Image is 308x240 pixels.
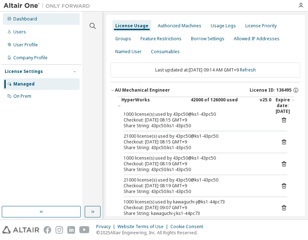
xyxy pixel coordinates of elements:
div: Allowed IP Addresses [234,36,280,42]
div: Dashboard [13,16,37,22]
div: Share String: 43pc50:ks1-43pc50 [124,145,270,151]
div: Named User [115,49,142,55]
div: Users [13,29,26,35]
div: Managed [13,81,35,87]
div: Authorized Machines [158,23,201,29]
img: instagram.svg [55,226,63,234]
p: © 2025 Altair Engineering, Inc. All Rights Reserved. [96,230,207,236]
button: AU Mechanical EngineerLicense ID: 136495 [111,82,300,98]
div: 42000 of 126000 used [191,97,255,114]
div: v25.0 [260,97,271,114]
div: License Priority [245,23,277,29]
img: linkedin.svg [67,226,75,234]
div: Checkout: [DATE] 08:15 GMT+9 [124,117,270,123]
button: HyperWorks42000 of 126000 usedv25.0Expire date:[DATE] [117,97,294,114]
div: Feature Restrictions [140,36,182,42]
div: User Profile [13,42,38,48]
div: Checkout: [DATE] 08:19 GMT+9 [124,161,270,167]
div: Company Profile [13,55,48,61]
div: AU Mechanical Engineer [115,87,170,93]
div: Expire date: [DATE] [276,97,294,114]
div: Share String: 43pc50:ks1-43pc50 [124,167,270,172]
div: Checkout: [DATE] 08:15 GMT+9 [124,139,270,145]
div: Privacy [96,224,117,230]
div: Groups [115,36,131,42]
div: 21000 license(s) used by 43pc50@ks1-43pc50 [124,177,270,183]
div: 1000 license(s) used by kawaguchi-j@ks1-44pc73 [124,199,270,205]
div: Share String: 43pc50:ks1-43pc50 [124,123,270,129]
div: Checkout: [DATE] 09:07 GMT+9 [124,205,270,211]
div: Website Terms of Use [117,224,170,230]
div: On Prem [13,93,31,99]
div: Usage Logs [211,23,236,29]
div: License Usage [115,23,148,29]
div: Cookie Consent [170,224,207,230]
a: Refresh [240,67,256,73]
div: 1000 license(s) used by 43pc50@ks1-43pc50 [124,155,270,161]
div: Borrow Settings [191,36,224,42]
div: License Settings [5,69,43,74]
div: 1000 license(s) used by 43pc50@ks1-43pc50 [124,111,270,117]
div: Share String: kawaguchi-j:ks1-44pc73 [124,211,270,216]
img: altair_logo.svg [2,226,39,234]
span: License ID: 136495 [250,87,291,93]
div: HyperWorks [121,97,186,114]
div: Checkout: [DATE] 08:19 GMT+9 [124,183,270,189]
img: facebook.svg [44,226,51,234]
img: Altair One [4,2,94,9]
div: 21000 license(s) used by 43pc50@ks1-43pc50 [124,133,270,139]
div: Share String: 43pc50:ks1-43pc50 [124,189,270,194]
img: youtube.svg [79,226,90,234]
div: Last updated at: [DATE] 09:14 AM GMT+9 [111,63,300,78]
div: Consumables [151,49,180,55]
